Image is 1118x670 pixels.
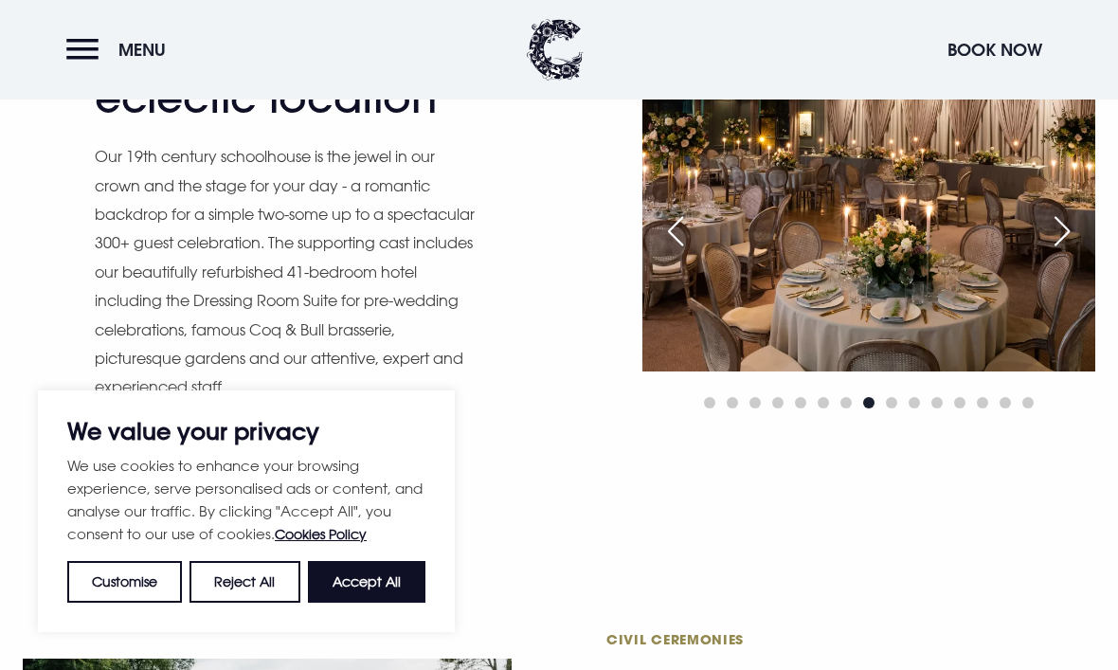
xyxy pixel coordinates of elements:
div: Previous slide [652,210,699,252]
span: Go to slide 15 [1022,397,1034,408]
span: Go to slide 10 [909,397,920,408]
span: Civil Ceremonies [606,630,976,648]
span: Go to slide 14 [1000,397,1011,408]
span: Go to slide 5 [795,397,806,408]
p: Our 19th century schoolhouse is the jewel in our crown and the stage for your day - a romantic ba... [95,142,483,402]
span: Go to slide 6 [818,397,829,408]
span: Go to slide 8 [863,397,875,408]
span: Go to slide 13 [977,397,988,408]
span: Go to slide 7 [840,397,852,408]
span: Go to slide 4 [772,397,784,408]
span: Go to slide 11 [931,397,943,408]
span: Go to slide 12 [954,397,965,408]
p: We value your privacy [67,420,425,443]
img: Wedding Venue Northern Ireland [642,69,1095,371]
button: Menu [66,29,175,70]
button: Accept All [308,561,425,603]
img: Clandeboye Lodge [527,19,584,81]
span: Go to slide 2 [727,397,738,408]
span: Go to slide 1 [704,397,715,408]
button: Reject All [189,561,299,603]
button: Customise [67,561,182,603]
div: Next slide [1038,210,1086,252]
div: We value your privacy [38,390,455,632]
span: Menu [118,39,166,61]
span: Go to slide 9 [886,397,897,408]
button: Book Now [938,29,1052,70]
a: Cookies Policy [275,526,367,542]
p: We use cookies to enhance your browsing experience, serve personalised ads or content, and analys... [67,454,425,546]
span: Go to slide 3 [749,397,761,408]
